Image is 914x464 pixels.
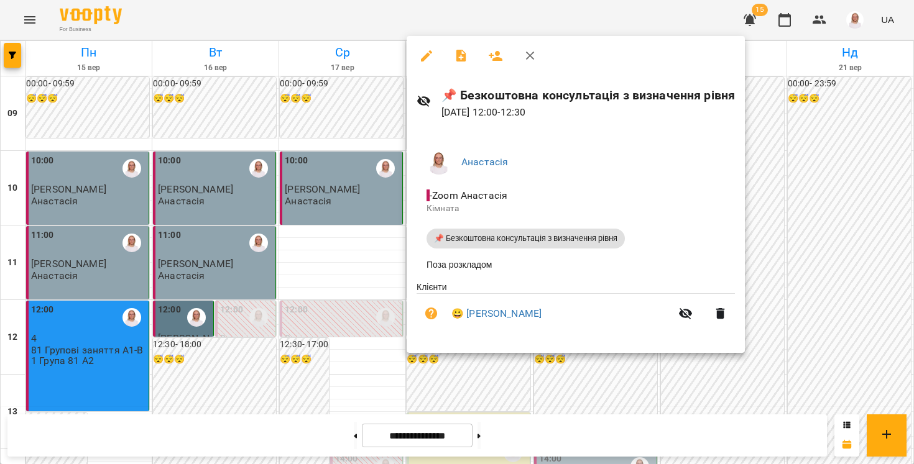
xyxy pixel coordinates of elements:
[427,189,510,201] span: - Zoom Анастасія
[427,202,725,215] p: Кімната
[461,156,508,168] a: Анастасія
[441,105,736,120] p: [DATE] 12:00 - 12:30
[427,150,451,175] img: 7b3448e7bfbed3bd7cdba0ed84700e25.png
[417,299,446,329] button: Візит ще не сплачено. Додати оплату?
[451,306,542,321] a: 😀 [PERSON_NAME]
[427,233,625,244] span: 📌 Безкоштовна консультація з визначення рівня
[417,253,735,276] li: Поза розкладом
[417,281,735,339] ul: Клієнти
[441,86,736,105] h6: 📌 Безкоштовна консультація з визначення рівня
